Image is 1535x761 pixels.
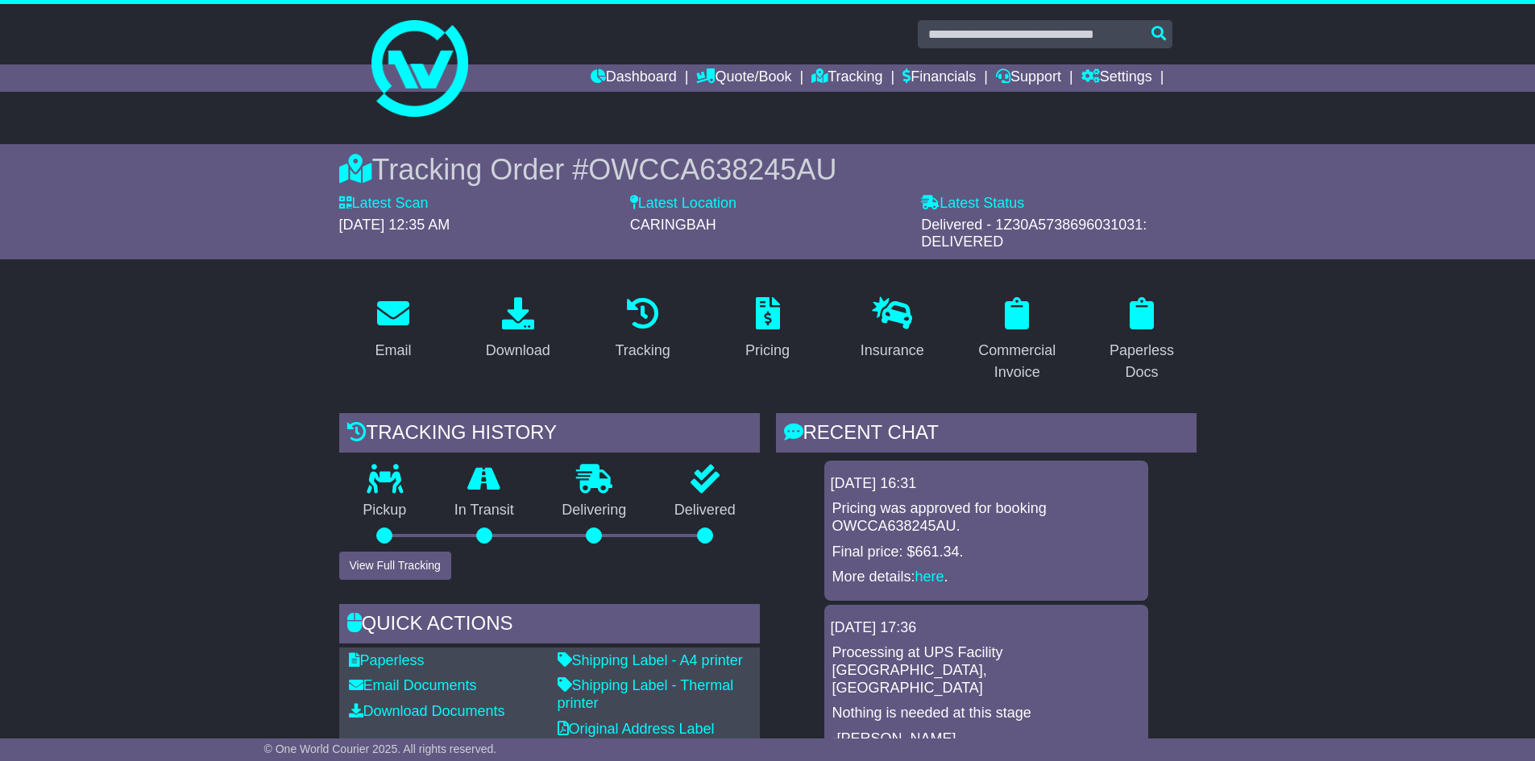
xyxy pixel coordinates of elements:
a: here [915,569,944,585]
a: Support [996,64,1061,92]
span: OWCCA638245AU [588,153,836,186]
label: Latest Status [921,195,1024,213]
a: Original Address Label [558,721,715,737]
a: Dashboard [591,64,677,92]
div: Tracking history [339,413,760,457]
span: © One World Courier 2025. All rights reserved. [264,742,497,755]
div: [DATE] 16:31 [831,475,1142,493]
span: Delivered - 1Z30A5738696031031: DELIVERED [921,217,1147,250]
a: Tracking [811,64,882,92]
p: Delivering [538,502,651,519]
a: Email Documents [349,677,477,693]
a: Download [475,292,561,367]
p: Final price: $661.34. [832,544,1140,561]
div: Email [375,340,411,362]
p: More details: . [832,569,1140,586]
span: [DATE] 12:35 AM [339,217,450,233]
button: View Full Tracking [339,552,451,580]
p: Processing at UPS Facility [GEOGRAPHIC_DATA], [GEOGRAPHIC_DATA] [832,644,1140,697]
p: Nothing is needed at this stage [832,705,1140,722]
div: Download [486,340,550,362]
a: Settings [1081,64,1152,92]
a: Download Documents [349,703,505,719]
p: Delivered [650,502,760,519]
a: Shipping Label - A4 printer [558,652,743,668]
p: In Transit [430,502,538,519]
a: Quote/Book [696,64,791,92]
div: Pricing [745,340,790,362]
a: Tracking [604,292,680,367]
a: Email [364,292,421,367]
a: Paperless Docs [1088,292,1197,389]
a: Paperless [349,652,425,668]
a: Commercial Invoice [963,292,1072,389]
div: [DATE] 17:36 [831,619,1142,637]
a: Financials [902,64,976,92]
div: Tracking [615,340,670,362]
p: -[PERSON_NAME] [832,730,1140,748]
div: Quick Actions [339,604,760,647]
a: Pricing [735,292,800,367]
div: Paperless Docs [1098,340,1186,383]
p: Pricing was approved for booking OWCCA638245AU. [832,500,1140,535]
a: Shipping Label - Thermal printer [558,677,734,711]
span: CARINGBAH [630,217,716,233]
div: Tracking Order # [339,152,1197,187]
label: Latest Scan [339,195,429,213]
p: Pickup [339,502,431,519]
div: Commercial Invoice [973,340,1061,383]
div: Insurance [861,340,924,362]
div: RECENT CHAT [776,413,1197,457]
label: Latest Location [630,195,736,213]
a: Insurance [850,292,935,367]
